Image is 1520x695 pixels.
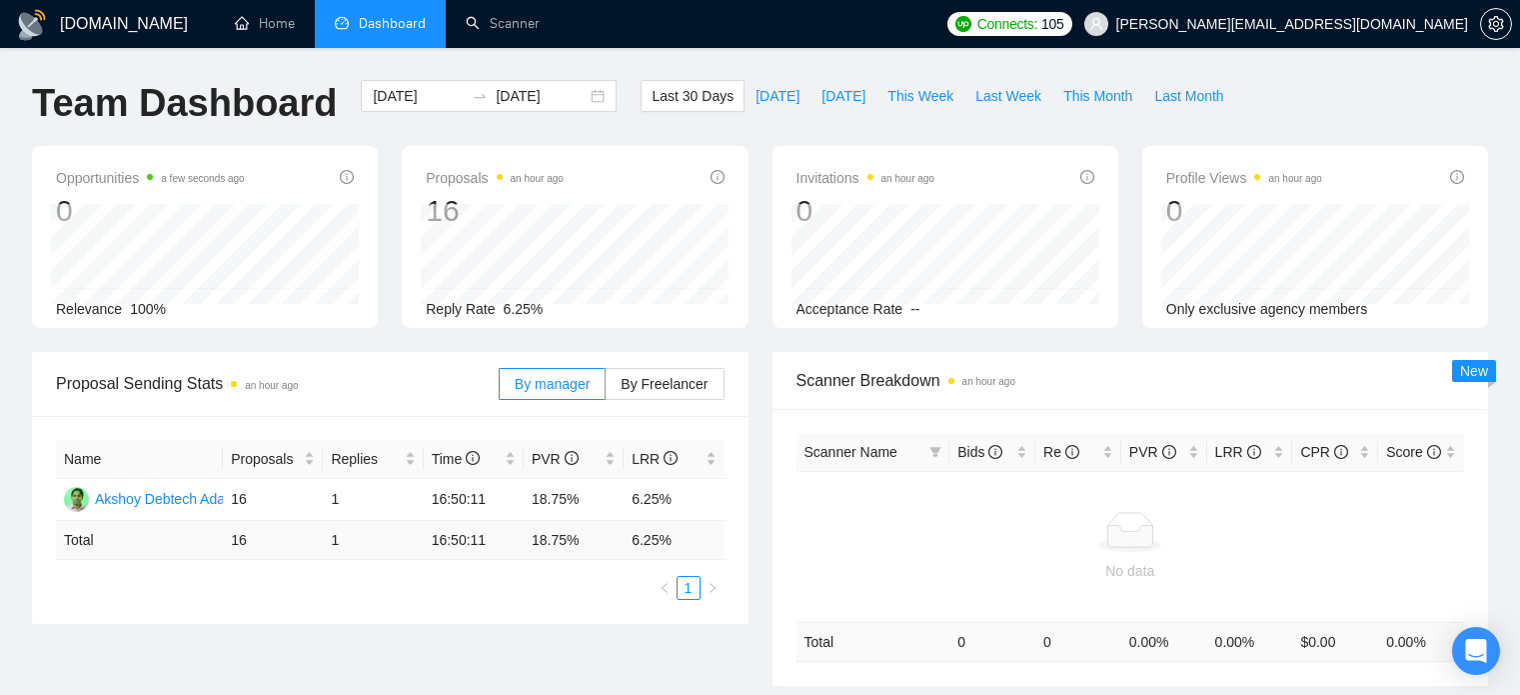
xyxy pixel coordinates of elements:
div: 0 [56,192,245,230]
input: End date [496,85,587,107]
button: [DATE] [810,80,876,112]
th: Name [56,440,223,479]
td: $ 0.00 [1292,622,1378,661]
img: AD [64,487,89,512]
td: 6.25% [624,479,724,521]
td: 0.00 % [1121,622,1207,661]
time: an hour ago [1268,173,1321,184]
span: Bids [957,444,1002,460]
span: Scanner Breakdown [796,368,1465,393]
span: info-circle [1162,445,1176,459]
td: 18.75% [524,479,624,521]
span: Time [432,451,480,467]
a: ADAkshoy Debtech Adak [64,490,232,506]
span: PVR [1129,444,1176,460]
td: 0.00 % [1378,622,1464,661]
td: 18.75 % [524,521,624,560]
span: Score [1386,444,1440,460]
span: Last Week [975,85,1041,107]
span: info-circle [340,170,354,184]
span: info-circle [1080,170,1094,184]
button: This Week [876,80,964,112]
span: to [472,88,488,104]
time: a few seconds ago [161,173,244,184]
span: 105 [1041,13,1063,35]
span: info-circle [1427,445,1441,459]
td: 0 [949,622,1035,661]
li: Next Page [701,576,725,600]
h1: Team Dashboard [32,80,337,127]
td: 1 [323,521,423,560]
div: Open Intercom Messenger [1452,627,1500,675]
span: info-circle [1450,170,1464,184]
span: -- [910,301,919,317]
button: [DATE] [745,80,810,112]
button: Last 30 Days [641,80,745,112]
td: 0.00 % [1207,622,1293,661]
td: 16:50:11 [424,479,524,521]
span: [DATE] [821,85,865,107]
div: Akshoy Debtech Adak [95,488,232,510]
td: Total [56,521,223,560]
td: 16:50:11 [424,521,524,560]
span: Replies [331,448,400,470]
td: 0 [1035,622,1121,661]
span: info-circle [664,451,678,465]
span: Invitations [796,166,934,190]
span: dashboard [335,16,349,30]
span: 6.25% [504,301,544,317]
span: This Week [887,85,953,107]
span: CPR [1300,444,1347,460]
span: user [1089,17,1103,31]
span: Proposal Sending Stats [56,371,499,396]
time: an hour ago [881,173,934,184]
li: 1 [677,576,701,600]
span: Only exclusive agency members [1166,301,1368,317]
time: an hour ago [511,173,564,184]
span: Re [1043,444,1079,460]
span: Relevance [56,301,122,317]
span: By manager [515,376,590,392]
span: filter [925,437,945,467]
span: left [659,582,671,594]
time: an hour ago [962,376,1015,387]
span: Acceptance Rate [796,301,903,317]
button: Last Week [964,80,1052,112]
td: Total [796,622,950,661]
span: This Month [1063,85,1132,107]
button: right [701,576,725,600]
button: This Month [1052,80,1143,112]
span: info-circle [1334,445,1348,459]
span: Last Month [1154,85,1223,107]
span: LRR [1215,444,1261,460]
button: setting [1480,8,1512,40]
span: Connects: [977,13,1037,35]
span: Dashboard [359,15,426,32]
span: Profile Views [1166,166,1322,190]
div: 16 [426,192,564,230]
a: homeHome [235,15,295,32]
th: Replies [323,440,423,479]
span: right [707,582,719,594]
span: info-circle [988,445,1002,459]
span: info-circle [1247,445,1261,459]
div: No data [804,560,1457,582]
span: setting [1481,16,1511,32]
th: Proposals [223,440,323,479]
td: 16 [223,479,323,521]
span: PVR [532,451,579,467]
a: setting [1480,16,1512,32]
button: Last Month [1143,80,1234,112]
button: left [653,576,677,600]
li: Previous Page [653,576,677,600]
a: 1 [678,577,700,599]
span: By Freelancer [621,376,708,392]
span: Last 30 Days [652,85,734,107]
span: Opportunities [56,166,245,190]
input: Start date [373,85,464,107]
span: 100% [130,301,166,317]
div: 0 [1166,192,1322,230]
span: New [1460,363,1488,379]
td: 16 [223,521,323,560]
span: info-circle [565,451,579,465]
